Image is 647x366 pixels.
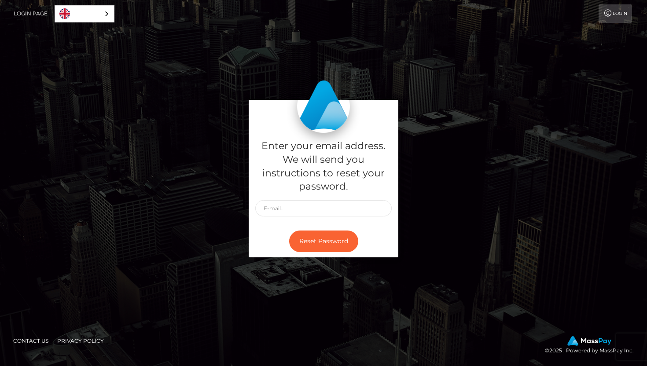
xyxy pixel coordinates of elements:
aside: Language selected: English [55,5,114,22]
img: MassPay [567,336,611,346]
input: E-mail... [255,200,392,216]
div: © 2025 , Powered by MassPay Inc. [545,336,640,355]
a: English [55,6,114,22]
img: MassPay Login [297,80,350,133]
div: Language [55,5,114,22]
a: Privacy Policy [54,334,107,348]
a: Login [599,4,632,23]
h5: Enter your email address. We will send you instructions to reset your password. [255,139,392,194]
a: Login Page [14,4,48,23]
button: Reset Password [289,231,358,252]
a: Contact Us [10,334,52,348]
